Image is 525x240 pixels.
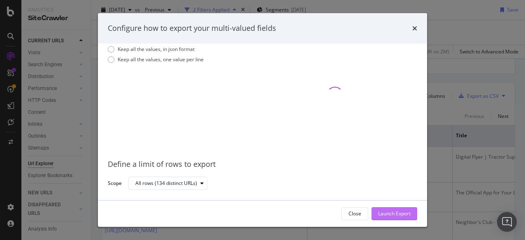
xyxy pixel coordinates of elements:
div: Keep all the values, one value per line [118,56,204,63]
div: Open Intercom Messenger [497,212,517,232]
div: Define a limit of rows to export [108,159,417,170]
label: Scope [108,180,122,189]
div: times [412,23,417,34]
div: Launch Export [378,210,411,217]
div: Close [348,210,361,217]
div: All rows (134 distinct URLs) [135,181,197,186]
div: Configure how to export your multi-valued fields [108,23,276,34]
div: Keep all the values, in json format [108,46,204,53]
button: Close [341,207,368,220]
button: Launch Export [372,207,417,220]
div: Keep all the values, in json format [118,46,195,53]
button: All rows (134 distinct URLs) [128,177,207,190]
div: modal [98,13,427,227]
